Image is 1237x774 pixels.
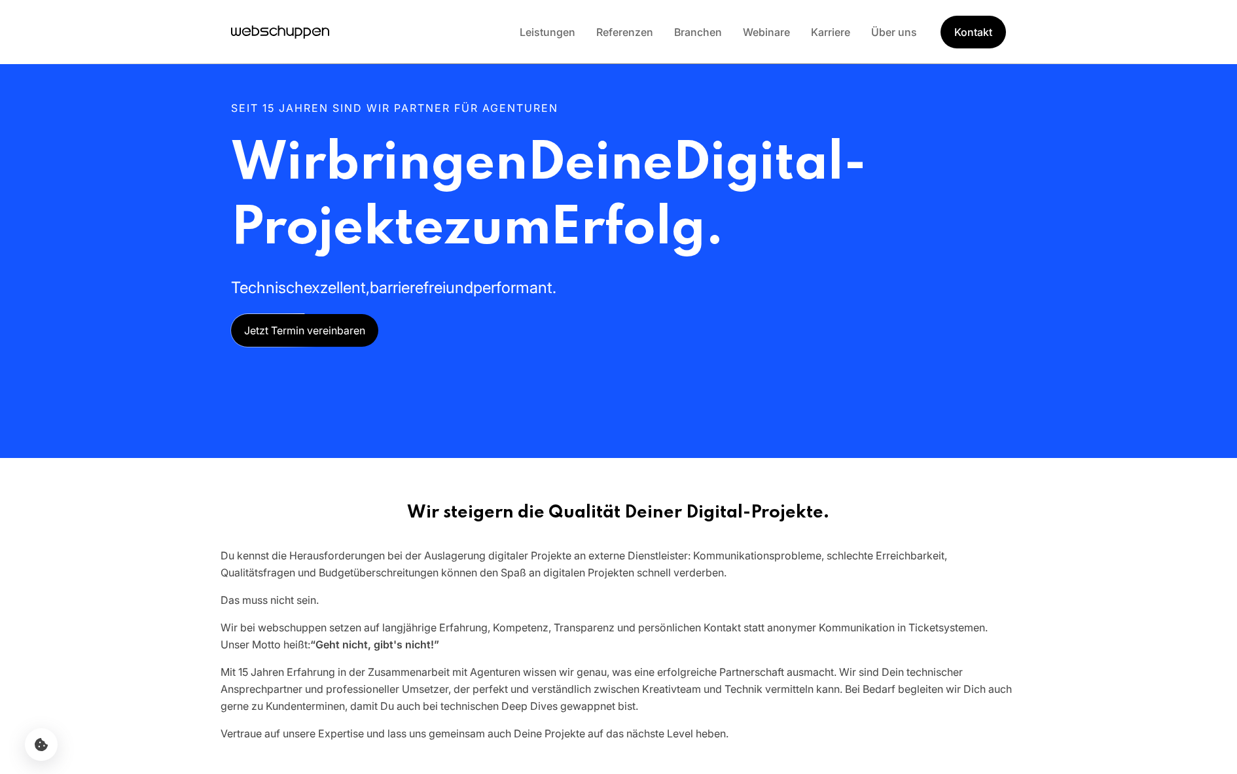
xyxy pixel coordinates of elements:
[231,278,304,297] span: Technisch
[325,138,528,191] span: bringen
[221,619,1016,653] div: Wir bei webschuppen setzen auf langjährige Erfahrung, Kompetenz, Transparenz und persönlichen Kon...
[221,725,1016,742] div: Vertraue auf unsere Expertise und lass uns gemeinsam auch Deine Projekte auf das nächste Level he...
[221,663,1016,714] div: Mit 15 Jahren Erfahrung in der Zusammenarbeit mit Agenturen wissen wir genau, was eine erfolgreic...
[446,278,473,297] span: und
[310,638,439,651] strong: “Geht nicht, gibt's nicht!”
[231,314,378,347] a: Jetzt Termin vereinbaren
[221,547,1016,581] div: Du kennst die Herausforderungen bei der Auslagerung digitaler Projekte an externe Dienstleister: ...
[509,26,586,39] a: Leistungen
[370,278,446,297] span: barrierefrei
[221,502,1016,523] h2: Wir steigern die Qualität Deiner Digital-Projekte.
[941,16,1006,48] a: Get Started
[231,22,329,42] a: Hauptseite besuchen
[550,203,724,256] span: Erfolg.
[25,728,58,761] button: Cookie-Einstellungen öffnen
[304,278,370,297] span: exzellent,
[861,26,927,39] a: Über uns
[586,26,664,39] a: Referenzen
[664,26,732,39] a: Branchen
[231,99,1006,116] p: Seit 15 Jahren sind wir Partner für Agenturen
[221,591,1016,608] div: Das muss nicht sein.
[800,26,861,39] a: Karriere
[231,138,325,191] span: Wir
[528,138,673,191] span: Deine
[473,278,556,297] span: performant.
[732,26,800,39] a: Webinare
[444,203,550,256] span: zum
